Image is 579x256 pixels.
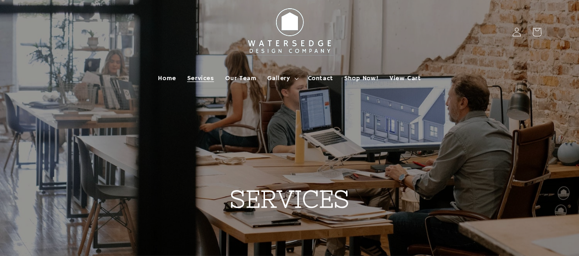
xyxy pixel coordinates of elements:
[339,69,384,88] a: Shop Now!
[182,69,220,88] a: Services
[187,74,214,82] span: Services
[267,74,290,82] span: Gallery
[344,74,379,82] span: Shop Now!
[225,74,257,82] span: Our Team
[308,74,333,82] span: Contact
[303,69,339,88] a: Contact
[220,69,262,88] a: Our Team
[230,185,350,212] strong: SERVICES
[390,74,421,82] span: View Cart
[262,69,302,88] summary: Gallery
[239,4,340,60] img: Watersedge Design Co
[158,74,176,82] span: Home
[384,69,426,88] a: View Cart
[152,69,181,88] a: Home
